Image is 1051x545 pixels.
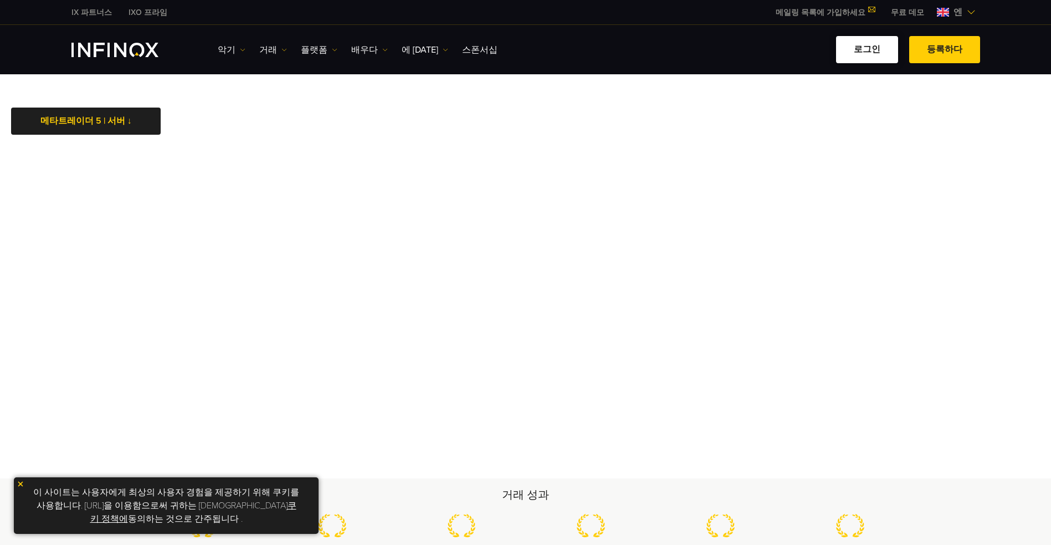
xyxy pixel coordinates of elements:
a: 메타트레이더 5 | 서버 ↓ [11,108,161,135]
font: 거래 성과 [502,488,549,502]
font: 로그인 [854,44,880,55]
font: 엔 [953,7,962,18]
font: 플랫폼 [301,44,327,55]
a: 스폰서십 [462,43,498,57]
a: INFINOX 로고 [71,43,184,57]
font: 이 사이트는 사용자에게 최상의 사용자 경험을 제공하기 위해 쿠키를 사용합니다. [URL]을 이용함으로써 귀하는 [DEMOGRAPHIC_DATA] [33,487,299,511]
a: 인피녹스 메뉴 [883,7,932,18]
font: 메일링 목록에 가입하세요 [776,8,865,17]
font: 거래 [259,44,277,55]
font: 에 [DATE] [402,44,438,55]
a: 인피녹스 [120,7,176,18]
a: 로그인 [836,36,898,63]
a: 에 [DATE] [402,43,448,57]
font: 배우다 [351,44,378,55]
font: IX 파트너스 [71,8,112,17]
font: 메타트레이더 5 | 서버 ↓ [40,115,132,126]
font: 무료 데모 [891,8,924,17]
a: 인피녹스 [63,7,120,18]
font: 등록하다 [927,44,962,55]
font: 동의하는 것으로 간주됩니다 . [128,513,243,524]
a: 배우다 [351,43,388,57]
a: 거래 [259,43,287,57]
a: 악기 [218,43,245,57]
font: 스폰서십 [462,44,498,55]
img: 노란색 닫기 아이콘 [17,480,24,488]
a: 플랫폼 [301,43,337,57]
a: 메일링 목록에 가입하세요 [767,8,883,17]
font: 악기 [218,44,235,55]
font: IXO 프라임 [129,8,167,17]
a: 등록하다 [909,36,980,63]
